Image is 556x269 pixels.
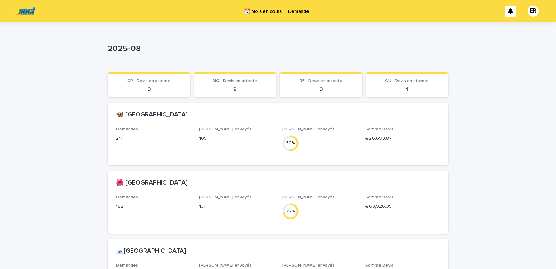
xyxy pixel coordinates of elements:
p: 2025-08 [108,44,445,54]
h2: 🌺 [GEOGRAPHIC_DATA] [116,179,188,187]
p: 0 [112,86,186,93]
h2: 🦋 [GEOGRAPHIC_DATA] [116,111,188,119]
span: [PERSON_NAME] envoyés [199,195,252,199]
p: € 63,926.35 [365,203,440,210]
span: Somme Devis [365,263,393,268]
div: ER [528,6,539,17]
span: MQ - Devis en attente [213,79,257,83]
p: 9 [198,86,272,93]
p: € 26,693.87 [365,135,440,142]
span: Demandes [116,195,138,199]
span: Demandes [116,263,138,268]
span: [PERSON_NAME] envoyés [199,127,252,131]
span: Somme Devis [365,195,393,199]
p: 1 [370,86,444,93]
p: 131 [199,203,274,210]
h2: 🗻[GEOGRAPHIC_DATA] [116,247,186,255]
span: [PERSON_NAME] envoyés [282,263,335,268]
p: 105 [199,135,274,142]
p: 211 [116,135,191,142]
span: GP - Devis en attente [127,79,171,83]
span: RE - Devis en attente [300,79,342,83]
p: 0 [284,86,358,93]
img: UC29JcTLQ3GheANZ19ks [14,4,35,18]
span: GU - Devis en attente [385,79,429,83]
p: 182 [116,203,191,210]
span: [PERSON_NAME] envoyés [199,263,252,268]
span: Somme Devis [365,127,393,131]
div: 72 % [282,207,299,215]
div: 50 % [282,139,299,147]
span: [PERSON_NAME] envoyés [282,127,335,131]
span: Demandes [116,127,138,131]
span: [PERSON_NAME] envoyés [282,195,335,199]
